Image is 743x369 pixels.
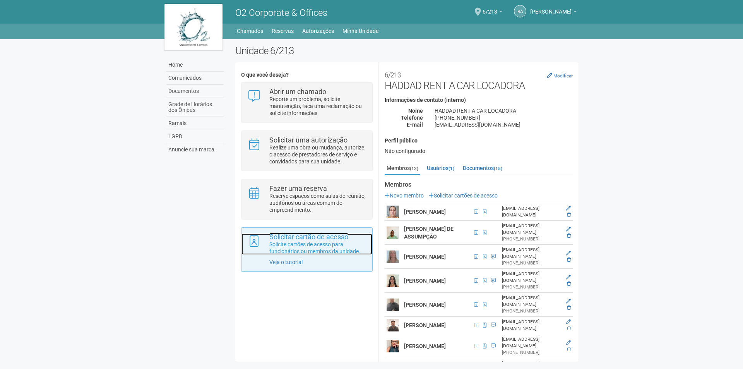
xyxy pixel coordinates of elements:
a: Excluir membro [567,305,571,311]
h4: O que você deseja? [241,72,372,78]
img: user.png [387,227,399,239]
strong: [PERSON_NAME] [404,209,446,215]
div: [EMAIL_ADDRESS][DOMAIN_NAME] [502,247,559,260]
a: Membros(12) [385,162,420,175]
strong: [PERSON_NAME] DE ASSUMPÇÃO [404,226,454,240]
p: Reporte um problema, solicite manutenção, faça uma reclamação ou solicite informações. [269,96,366,117]
img: user.png [387,275,399,287]
div: Não configurado [385,148,573,154]
a: Veja o tutorial [269,259,303,265]
a: LGPD [166,130,224,143]
div: [EMAIL_ADDRESS][DOMAIN_NAME] [502,271,559,284]
small: (1) [449,166,454,171]
a: Editar membro [566,206,571,211]
strong: Abrir um chamado [269,88,326,96]
div: [EMAIL_ADDRESS][DOMAIN_NAME] [502,205,559,218]
a: Solicitar cartões de acesso [429,192,498,199]
a: Anuncie sua marca [166,143,224,156]
a: Abrir um chamado Reporte um problema, solicite manutenção, faça uma reclamação ou solicite inform... [247,88,366,117]
strong: E-mail [407,122,423,128]
a: Reservas [272,26,294,36]
a: Modificar [547,72,573,79]
a: [PERSON_NAME] [530,10,577,16]
a: Editar membro [566,340,571,345]
small: (15) [494,166,502,171]
div: [EMAIL_ADDRESS][DOMAIN_NAME] [502,223,559,236]
h2: Unidade 6/213 [235,45,579,57]
strong: Nome [408,108,423,114]
a: Chamados [237,26,263,36]
span: O2 Corporate & Offices [235,7,327,18]
p: Reserve espaços como salas de reunião, auditórios ou áreas comum do empreendimento. [269,192,366,213]
strong: Telefone [401,115,423,121]
strong: Membros [385,181,573,188]
small: (12) [410,166,418,171]
h2: HADDAD RENT A CAR LOCADORA [385,68,573,91]
a: Editar membro [566,275,571,280]
div: [PHONE_NUMBER] [429,114,579,121]
img: user.png [387,319,399,331]
a: Ramais [166,117,224,130]
div: [PHONE_NUMBER] [502,349,559,356]
strong: [PERSON_NAME] [404,343,446,349]
span: 6/213 [483,1,497,15]
a: Grade de Horários dos Ônibus [166,98,224,117]
a: Solicitar cartão de acesso Solicite cartões de acesso para funcionários ou membros da unidade. [247,233,366,255]
a: Documentos(15) [461,162,504,174]
strong: [PERSON_NAME] [404,254,446,260]
a: Excluir membro [567,233,571,239]
a: Excluir membro [567,281,571,287]
div: [PHONE_NUMBER] [502,236,559,242]
a: Editar membro [566,227,571,232]
a: Fazer uma reserva Reserve espaços como salas de reunião, auditórios ou áreas comum do empreendime... [247,185,366,213]
h4: Perfil público [385,138,573,144]
a: Solicitar uma autorização Realize uma obra ou mudança, autorize o acesso de prestadores de serviç... [247,137,366,165]
h4: Informações de contato (interno) [385,97,573,103]
strong: Solicitar uma autorização [269,136,348,144]
div: [EMAIL_ADDRESS][DOMAIN_NAME] [429,121,579,128]
a: RA [514,5,526,17]
span: ROSANGELA APARECIDA SANTOS HADDAD [530,1,572,15]
a: Excluir membro [567,347,571,352]
a: Excluir membro [567,257,571,263]
small: Modificar [553,73,573,79]
a: Home [166,58,224,72]
div: [EMAIL_ADDRESS][DOMAIN_NAME] [502,295,559,308]
a: Excluir membro [567,326,571,331]
a: Editar membro [566,319,571,324]
strong: [PERSON_NAME] [404,322,446,328]
a: Usuários(1) [425,162,456,174]
p: Realize uma obra ou mudança, autorize o acesso de prestadores de serviço e convidados para sua un... [269,144,366,165]
div: [PHONE_NUMBER] [502,284,559,290]
a: Excluir membro [567,212,571,218]
img: user.png [387,251,399,263]
img: user.png [387,340,399,352]
img: user.png [387,206,399,218]
img: user.png [387,299,399,311]
div: [PHONE_NUMBER] [502,308,559,314]
div: [PHONE_NUMBER] [502,260,559,266]
div: [EMAIL_ADDRESS][DOMAIN_NAME] [502,336,559,349]
a: Novo membro [385,192,424,199]
a: Editar membro [566,251,571,256]
a: Comunicados [166,72,224,85]
strong: [PERSON_NAME] [404,302,446,308]
a: 6/213 [483,10,502,16]
a: Minha Unidade [342,26,378,36]
img: logo.jpg [164,4,223,50]
div: [EMAIL_ADDRESS][DOMAIN_NAME] [502,319,559,332]
strong: Solicitar cartão de acesso [269,233,348,241]
div: HADDAD RENT A CAR LOCADORA [429,107,579,114]
strong: [PERSON_NAME] [404,278,446,284]
a: Documentos [166,85,224,98]
a: Autorizações [302,26,334,36]
a: Editar membro [566,299,571,304]
p: Solicite cartões de acesso para funcionários ou membros da unidade. [269,241,366,255]
strong: Fazer uma reserva [269,184,327,192]
small: 6/213 [385,71,401,79]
